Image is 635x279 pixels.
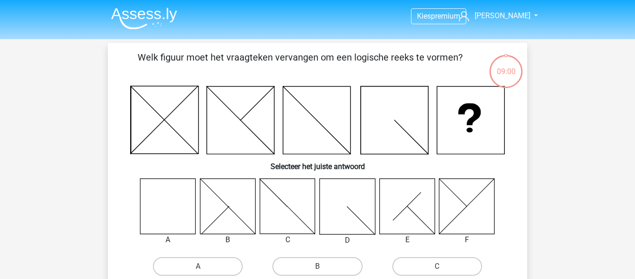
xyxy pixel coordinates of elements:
label: A [153,257,243,276]
div: C [252,234,323,245]
h6: Selecteer het juiste antwoord [123,155,512,171]
label: B [272,257,362,276]
div: E [372,234,443,245]
a: [PERSON_NAME] [455,10,531,21]
span: [PERSON_NAME] [475,11,530,20]
span: premium [431,12,460,20]
img: Assessly [111,7,177,29]
div: 09:00 [489,54,523,77]
span: Kies [417,12,431,20]
div: B [193,234,263,245]
p: Welk figuur moet het vraagteken vervangen om een logische reeks te vormen? [123,50,477,78]
a: Kiespremium [411,10,466,22]
div: A [133,234,203,245]
div: D [312,235,383,246]
label: C [392,257,482,276]
div: F [432,234,502,245]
